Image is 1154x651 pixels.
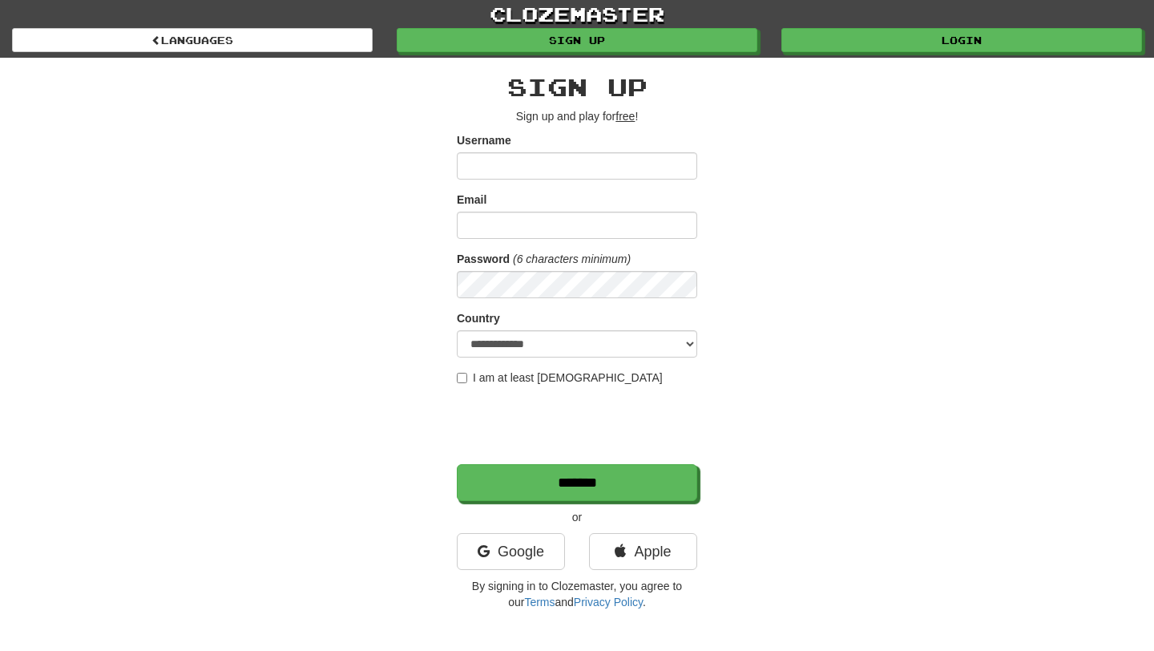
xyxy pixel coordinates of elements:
u: free [615,110,635,123]
a: Login [781,28,1142,52]
a: Sign up [397,28,757,52]
a: Terms [524,596,555,609]
em: (6 characters minimum) [513,253,631,265]
label: I am at least [DEMOGRAPHIC_DATA] [457,370,663,386]
a: Languages [12,28,373,52]
a: Google [457,533,565,570]
h2: Sign up [457,74,697,100]
p: or [457,509,697,525]
iframe: reCAPTCHA [457,394,700,456]
a: Privacy Policy [574,596,643,609]
p: By signing in to Clozemaster, you agree to our and . [457,578,697,610]
label: Password [457,251,510,267]
label: Email [457,192,486,208]
p: Sign up and play for ! [457,108,697,124]
label: Username [457,132,511,148]
label: Country [457,310,500,326]
a: Apple [589,533,697,570]
input: I am at least [DEMOGRAPHIC_DATA] [457,373,467,383]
